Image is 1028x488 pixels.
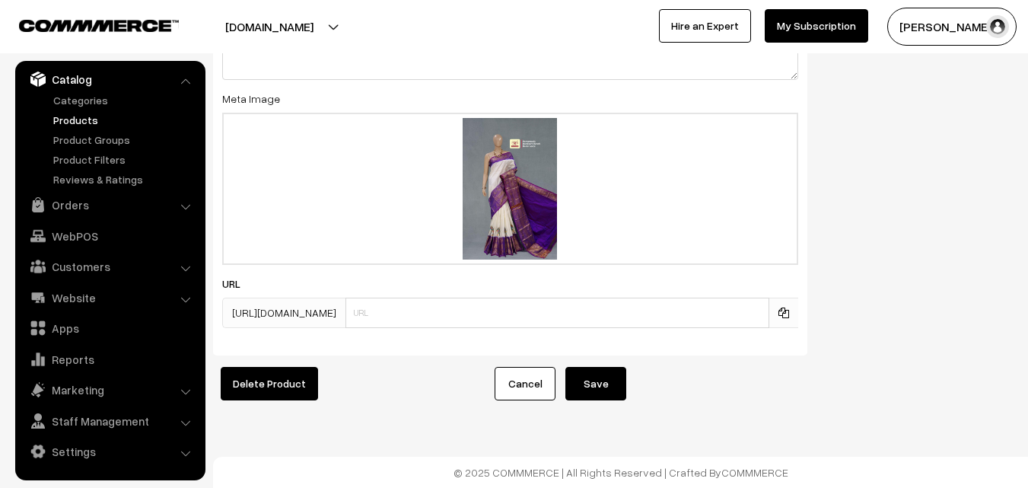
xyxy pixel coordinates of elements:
a: Marketing [19,376,200,403]
a: Product Groups [49,132,200,148]
a: Hire an Expert [659,9,751,43]
a: COMMMERCE [19,15,152,33]
a: Catalog [19,65,200,93]
button: Save [565,367,626,400]
a: WebPOS [19,222,200,250]
span: [URL][DOMAIN_NAME] [222,298,345,328]
a: Product Filters [49,152,200,167]
img: user [986,15,1009,38]
a: Reports [19,346,200,373]
a: Website [19,284,200,311]
a: Categories [49,92,200,108]
input: URL [345,298,769,328]
label: URL [222,276,259,292]
img: COMMMERCE [19,20,179,31]
a: My Subscription [765,9,868,43]
button: [PERSON_NAME] [887,8,1017,46]
a: Customers [19,253,200,280]
button: [DOMAIN_NAME] [172,8,367,46]
label: Meta Image [222,91,280,107]
a: Orders [19,191,200,218]
button: Delete Product [221,367,318,400]
a: COMMMERCE [721,466,788,479]
a: Products [49,112,200,128]
a: Reviews & Ratings [49,171,200,187]
a: Apps [19,314,200,342]
footer: © 2025 COMMMERCE | All Rights Reserved | Crafted By [213,457,1028,488]
a: Settings [19,438,200,465]
a: Staff Management [19,407,200,435]
a: Cancel [495,367,555,400]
